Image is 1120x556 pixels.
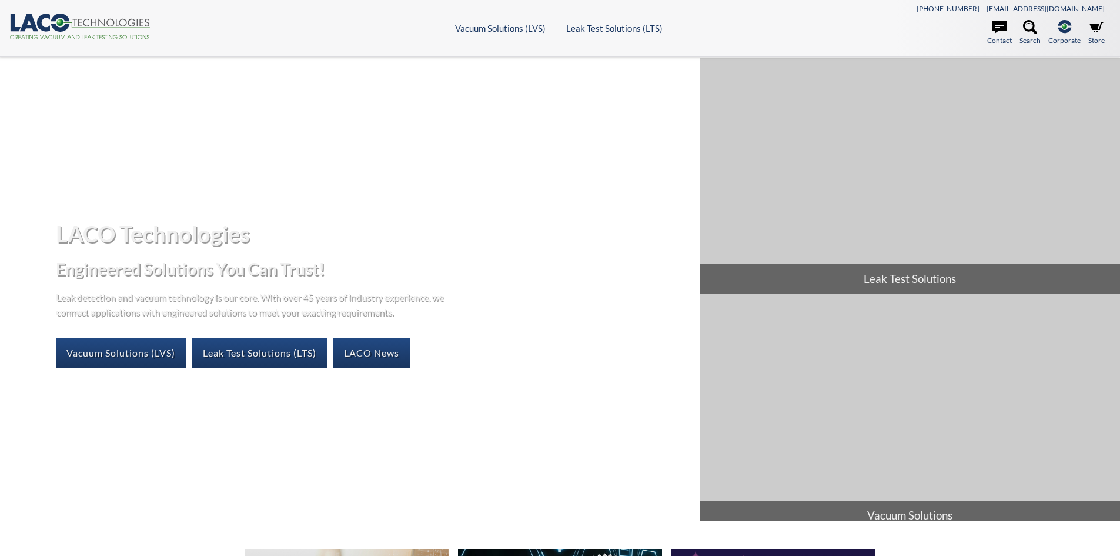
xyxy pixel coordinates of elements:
h2: Engineered Solutions You Can Trust! [56,258,690,280]
a: Vacuum Solutions (LVS) [455,23,546,34]
a: Vacuum Solutions [700,294,1120,530]
a: Store [1088,20,1105,46]
span: Vacuum Solutions [700,501,1120,530]
span: Corporate [1048,35,1081,46]
a: Contact [987,20,1012,46]
a: Leak Test Solutions (LTS) [566,23,663,34]
a: LACO News [333,338,410,368]
a: Leak Test Solutions [700,58,1120,294]
a: Vacuum Solutions (LVS) [56,338,186,368]
a: Search [1019,20,1041,46]
a: [EMAIL_ADDRESS][DOMAIN_NAME] [987,4,1105,13]
a: Leak Test Solutions (LTS) [192,338,327,368]
a: [PHONE_NUMBER] [917,4,979,13]
p: Leak detection and vacuum technology is our core. With over 45 years of industry experience, we c... [56,289,450,319]
span: Leak Test Solutions [700,264,1120,294]
h1: LACO Technologies [56,219,690,248]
